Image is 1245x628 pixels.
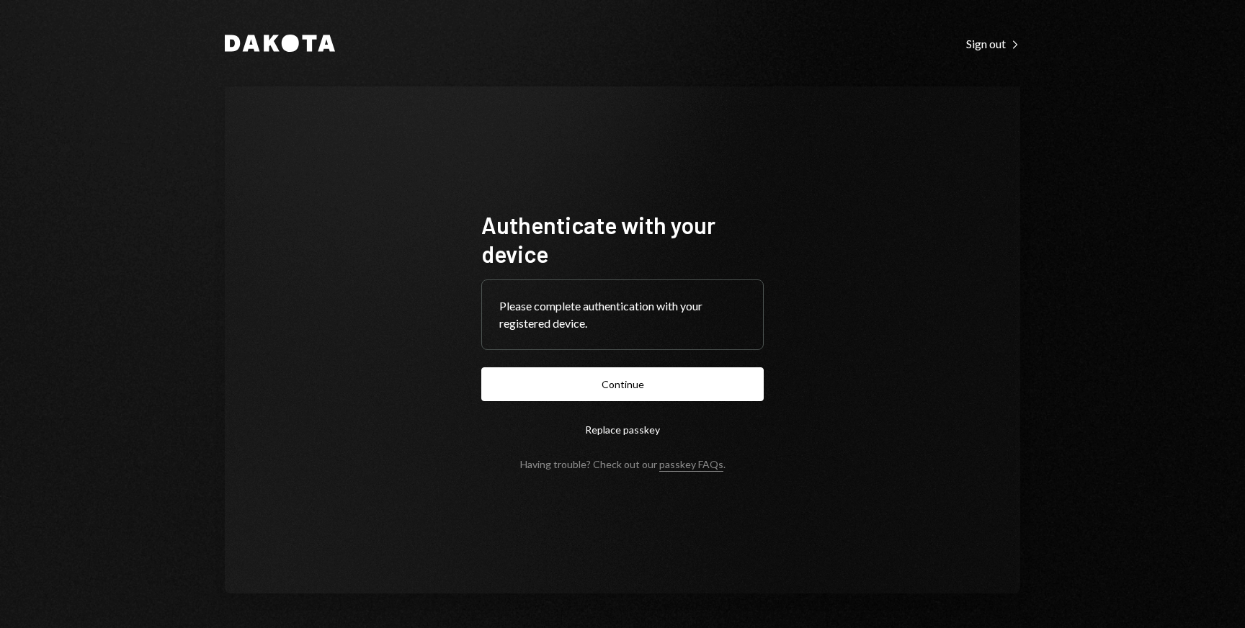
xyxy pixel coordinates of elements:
[520,458,726,470] div: Having trouble? Check out our .
[481,413,764,447] button: Replace passkey
[966,35,1020,51] a: Sign out
[499,297,746,332] div: Please complete authentication with your registered device.
[659,458,723,472] a: passkey FAQs
[481,210,764,268] h1: Authenticate with your device
[966,37,1020,51] div: Sign out
[481,367,764,401] button: Continue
